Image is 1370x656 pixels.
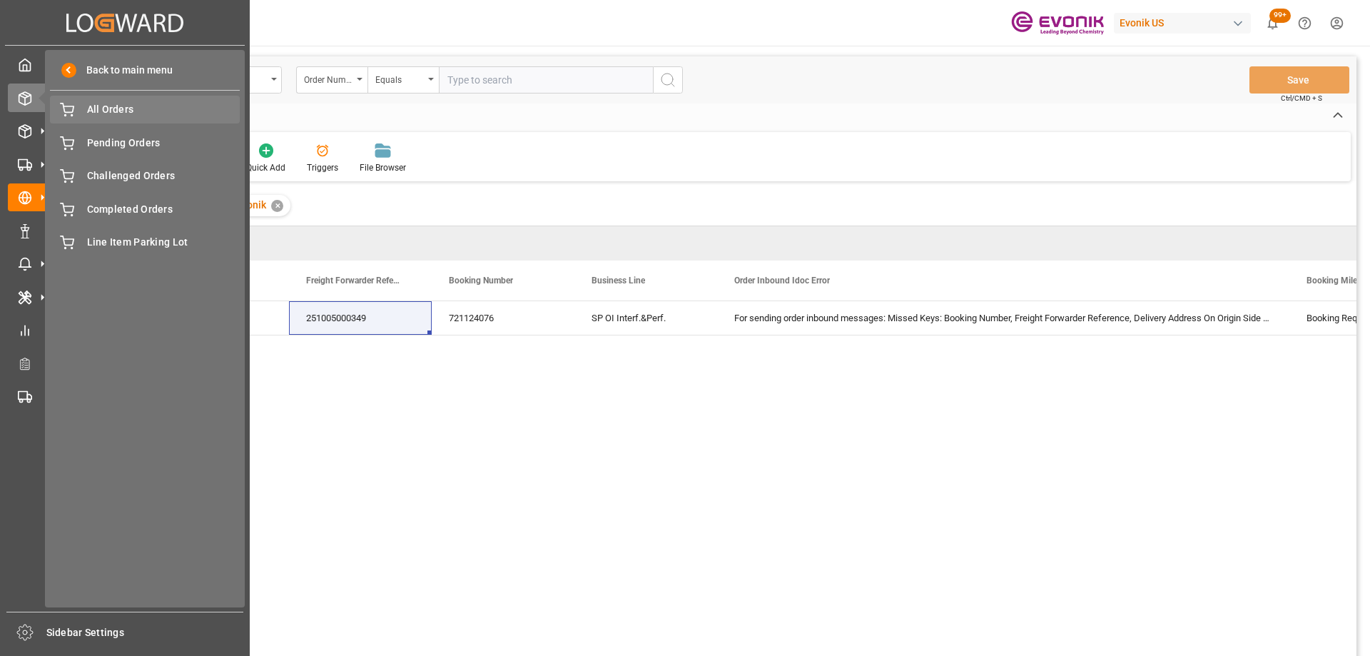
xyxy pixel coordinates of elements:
a: Pending Orders [50,128,240,156]
div: 721124076 [432,301,574,335]
div: Evonik US [1114,13,1251,34]
button: Evonik US [1114,9,1257,36]
a: Transport Planning [8,383,242,410]
span: Completed Orders [87,202,240,217]
button: open menu [367,66,439,94]
span: 99+ [1269,9,1291,23]
div: Triggers [307,161,338,174]
span: Freight Forwarder Reference [306,276,402,286]
div: Quick Add [246,161,285,174]
a: My Cockpit [8,51,242,79]
span: Business Line [592,276,645,286]
div: File Browser [360,161,406,174]
span: Back to main menu [76,63,173,78]
div: 251005000349 [289,301,432,335]
span: All Orders [87,102,240,117]
span: Order Inbound Idoc Error [734,276,830,286]
div: ✕ [271,200,283,212]
a: My Reports [8,316,242,344]
div: Equals [375,70,424,86]
span: Sidebar Settings [46,625,244,640]
span: Ctrl/CMD + S [1281,93,1322,104]
button: search button [653,66,683,94]
a: Non Conformance [8,216,242,244]
a: Transport Planner [8,349,242,377]
span: Booking Number [449,276,513,286]
img: Evonik-brand-mark-Deep-Purple-RGB.jpeg_1700498283.jpeg [1011,11,1104,36]
button: show 102 new notifications [1257,7,1289,39]
a: All Orders [50,96,240,123]
button: Save [1249,66,1349,94]
a: Challenged Orders [50,162,240,190]
div: Order Number [304,70,352,86]
a: Completed Orders [50,195,240,223]
span: Pending Orders [87,136,240,151]
span: Line Item Parking Lot [87,235,240,250]
span: Challenged Orders [87,168,240,183]
button: Help Center [1289,7,1321,39]
button: open menu [296,66,367,94]
div: For sending order inbound messages: Missed Keys: Booking Number, Freight Forwarder Reference, Del... [717,301,1289,335]
input: Type to search [439,66,653,94]
div: SP OI Interf.&Perf. [574,301,717,335]
a: Line Item Parking Lot [50,228,240,256]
